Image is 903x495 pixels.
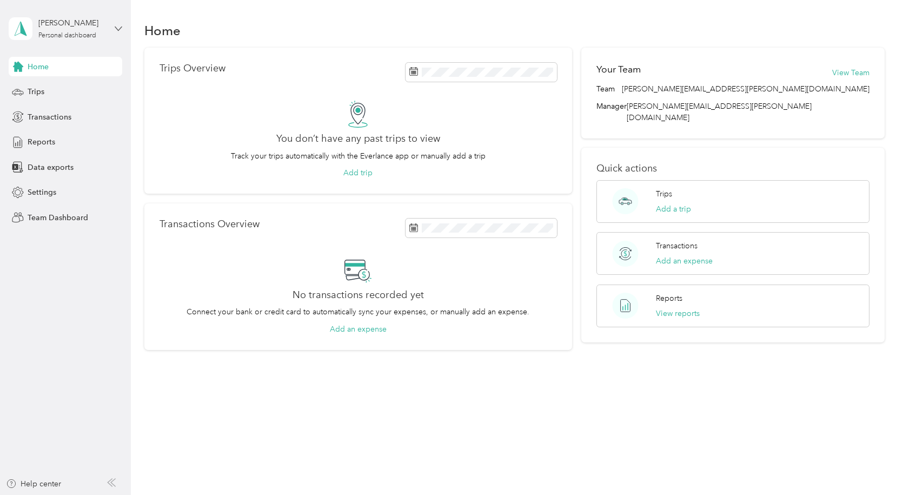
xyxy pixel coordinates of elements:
h2: You don’t have any past trips to view [276,133,440,144]
span: Trips [28,86,44,97]
p: Transactions [656,240,698,252]
button: Help center [6,478,61,490]
span: Data exports [28,162,74,173]
p: Trips Overview [160,63,225,74]
span: Manager [596,101,627,123]
h2: Your Team [596,63,641,76]
p: Track your trips automatically with the Everlance app or manually add a trip [231,150,486,162]
button: Add trip [343,167,373,179]
p: Quick actions [596,163,869,174]
button: View reports [656,308,700,319]
iframe: Everlance-gr Chat Button Frame [842,434,903,495]
span: Settings [28,187,56,198]
span: [PERSON_NAME][EMAIL_ADDRESS][PERSON_NAME][DOMAIN_NAME] [627,102,812,122]
div: [PERSON_NAME] [38,17,106,29]
button: View Team [832,67,869,78]
span: Reports [28,136,55,148]
button: Add a trip [656,203,691,215]
span: [PERSON_NAME][EMAIL_ADDRESS][PERSON_NAME][DOMAIN_NAME] [622,83,869,95]
h2: No transactions recorded yet [293,289,424,301]
p: Reports [656,293,682,304]
span: Team [596,83,615,95]
button: Add an expense [656,255,713,267]
span: Team Dashboard [28,212,88,223]
p: Trips [656,188,672,200]
p: Transactions Overview [160,219,260,230]
span: Transactions [28,111,71,123]
p: Connect your bank or credit card to automatically sync your expenses, or manually add an expense. [187,306,529,318]
button: Add an expense [330,324,387,335]
h1: Home [144,25,181,36]
div: Personal dashboard [38,32,96,39]
span: Home [28,61,49,72]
